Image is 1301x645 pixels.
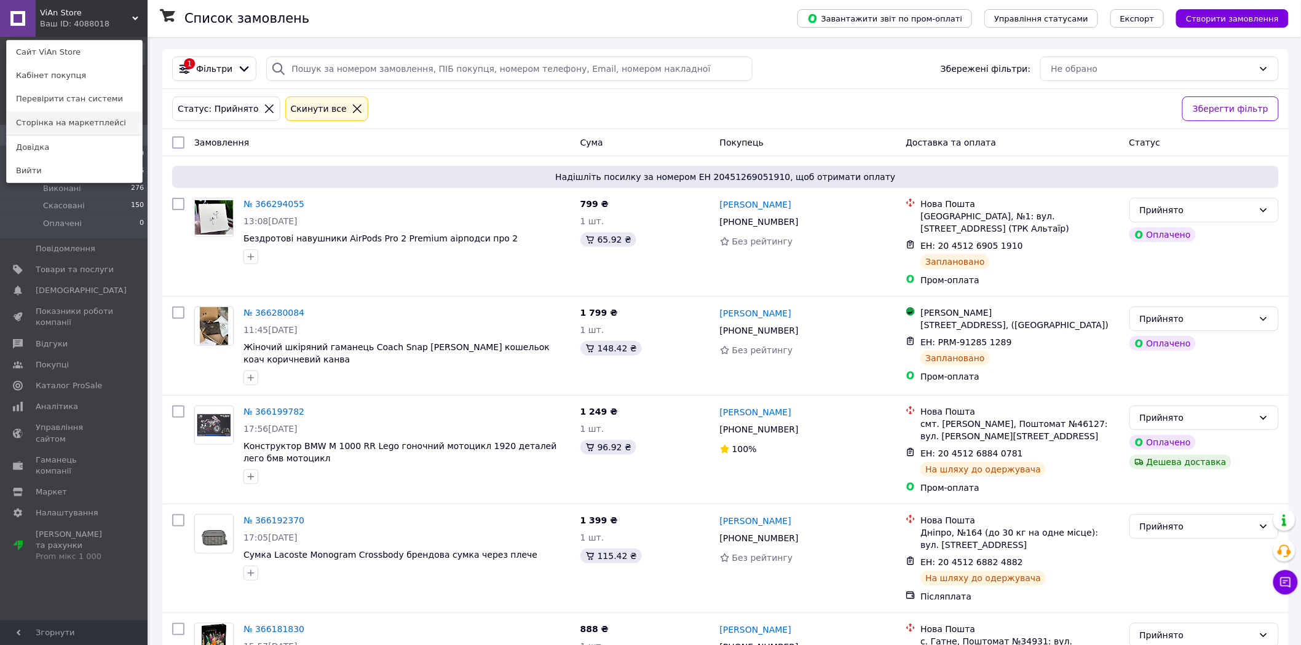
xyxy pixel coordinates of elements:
[1129,138,1161,147] span: Статус
[288,102,349,115] div: Cкинути все
[1140,628,1254,642] div: Прийнято
[720,623,791,636] a: [PERSON_NAME]
[195,200,233,234] img: Фото товару
[177,171,1274,183] span: Надішліть посилку за номером ЕН 20451269051910, щоб отримати оплату
[184,11,309,26] h1: Список замовлень
[920,405,1119,418] div: Нова Пошта
[243,550,537,560] a: Сумка Lacoste Monogram Crossbody брендова сумка через плече
[580,216,604,226] span: 1 шт.
[40,7,132,18] span: ViAn Store
[718,421,801,438] div: [PHONE_NUMBER]
[580,549,642,563] div: 115.42 ₴
[732,553,793,563] span: Без рейтингу
[196,63,232,75] span: Фільтри
[7,159,142,182] a: Вийти
[243,325,298,335] span: 11:45[DATE]
[1164,13,1289,23] a: Створити замовлення
[580,325,604,335] span: 1 шт.
[797,9,972,28] button: Завантажити звіт по пром-оплаті
[194,307,234,346] a: Фото товару
[1186,14,1279,23] span: Створити замовлення
[243,407,304,416] a: № 366199782
[200,515,229,553] img: Фото товару
[243,624,304,634] a: № 366181830
[243,515,304,525] a: № 366192370
[1051,62,1254,76] div: Не обрано
[1193,102,1268,115] span: Зберегти фільтр
[195,406,233,444] img: Фото товару
[920,514,1119,526] div: Нова Пошта
[7,87,142,111] a: Перевірити стан системи
[1129,435,1196,450] div: Оплачено
[36,264,114,275] span: Товари та послуги
[580,199,609,209] span: 799 ₴
[920,482,1119,494] div: Пром-оплата
[43,218,82,229] span: Оплачені
[7,64,142,87] a: Кабінет покупця
[906,138,996,147] span: Доставка та оплата
[580,308,618,318] span: 1 799 ₴
[720,198,791,211] a: [PERSON_NAME]
[194,514,234,553] a: Фото товару
[7,136,142,159] a: Довідка
[243,308,304,318] a: № 366280084
[36,243,95,254] span: Повідомлення
[243,199,304,209] a: № 366294055
[36,338,68,350] span: Відгуки
[1140,312,1254,326] div: Прийнято
[580,533,604,542] span: 1 шт.
[243,441,557,463] a: Конструктор BMW M 1000 RR Lego гоночний мотоцикл 1920 деталей лего бмв мотоцикл
[920,274,1119,286] div: Пром-оплата
[1129,227,1196,242] div: Оплачено
[920,590,1119,603] div: Післяплата
[194,198,234,237] a: Фото товару
[43,183,81,194] span: Виконані
[720,307,791,319] a: [PERSON_NAME]
[920,210,1119,235] div: [GEOGRAPHIC_DATA], №1: вул. [STREET_ADDRESS] (ТРК Альтаїр)
[920,307,1119,319] div: [PERSON_NAME]
[243,342,550,364] a: Жіночий шкіряний гаманець Coach Snap [PERSON_NAME] кошельок коач коричневий канва
[243,533,298,542] span: 17:05[DATE]
[43,200,85,211] span: Скасовані
[580,138,603,147] span: Cума
[1140,520,1254,533] div: Прийнято
[1110,9,1165,28] button: Експорт
[36,422,114,444] span: Управління сайтом
[580,440,636,455] div: 96.92 ₴
[920,571,1046,585] div: На шляху до одержувача
[266,57,753,81] input: Пошук за номером замовлення, ПІБ покупця, номером телефону, Email, номером накладної
[920,351,990,365] div: Заплановано
[920,254,990,269] div: Заплановано
[580,424,604,434] span: 1 шт.
[920,198,1119,210] div: Нова Пошта
[1140,203,1254,217] div: Прийнято
[807,13,962,24] span: Завантажити звіт по пром-оплаті
[580,341,642,356] div: 148.42 ₴
[36,487,67,498] span: Маркет
[941,63,1030,75] span: Збережені фільтри:
[920,462,1046,477] div: На шляху до одержувача
[7,41,142,64] a: Сайт ViAn Store
[720,406,791,418] a: [PERSON_NAME]
[36,285,127,296] span: [DEMOGRAPHIC_DATA]
[732,444,757,454] span: 100%
[243,233,518,243] span: Бездротові навушники AirPods Pro 2 Premium аірподси про 2
[920,623,1119,635] div: Нова Пошта
[580,232,636,247] div: 65.92 ₴
[140,218,144,229] span: 0
[732,345,793,355] span: Без рейтингу
[194,138,249,147] span: Замовлення
[40,18,92,29] div: Ваш ID: 4088018
[720,515,791,527] a: [PERSON_NAME]
[994,14,1088,23] span: Управління статусами
[718,322,801,339] div: [PHONE_NUMBER]
[36,401,78,412] span: Аналітика
[1129,336,1196,351] div: Оплачено
[920,418,1119,442] div: смт. [PERSON_NAME], Поштомат №46127: вул. [PERSON_NAME][STREET_ADDRESS]
[1120,14,1155,23] span: Експорт
[984,9,1098,28] button: Управління статусами
[175,102,261,115] div: Статус: Прийнято
[1129,455,1232,469] div: Дешева доставка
